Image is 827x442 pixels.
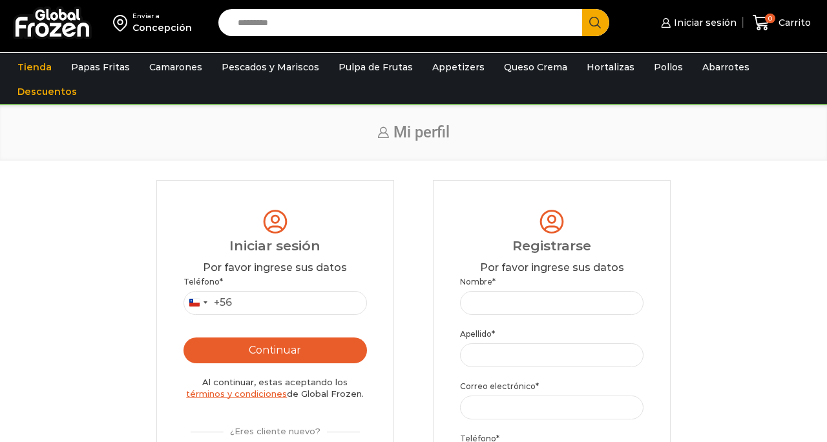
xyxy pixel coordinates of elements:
[460,236,644,256] div: Registrarse
[658,10,737,35] a: Iniciar sesión
[580,55,641,79] a: Hortalizas
[582,9,609,36] button: Search button
[647,55,689,79] a: Pollos
[537,207,567,236] img: tabler-icon-user-circle.svg
[460,380,644,392] label: Correo electrónico
[696,55,756,79] a: Abarrotes
[332,55,419,79] a: Pulpa de Frutas
[460,328,644,340] label: Apellido
[183,337,367,363] button: Continuar
[765,14,775,24] span: 0
[215,55,326,79] a: Pescados y Mariscos
[184,292,232,314] button: Selected country
[113,12,132,34] img: address-field-icon.svg
[393,123,450,141] span: Mi perfil
[11,55,58,79] a: Tienda
[460,261,644,276] div: Por favor ingrese sus datos
[132,12,192,21] div: Enviar a
[214,294,232,311] div: +56
[497,55,574,79] a: Queso Crema
[260,207,290,236] img: tabler-icon-user-circle.svg
[65,55,136,79] a: Papas Fritas
[143,55,209,79] a: Camarones
[183,261,367,276] div: Por favor ingrese sus datos
[460,276,644,288] label: Nombre
[183,236,367,256] div: Iniciar sesión
[132,21,192,34] div: Concepción
[183,276,367,288] label: Teléfono
[11,79,83,104] a: Descuentos
[183,376,367,400] div: Al continuar, estas aceptando los de Global Frozen.
[749,8,814,38] a: 0 Carrito
[184,421,366,437] div: ¿Eres cliente nuevo?
[671,16,737,29] span: Iniciar sesión
[186,388,287,399] a: términos y condiciones
[426,55,491,79] a: Appetizers
[775,16,811,29] span: Carrito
